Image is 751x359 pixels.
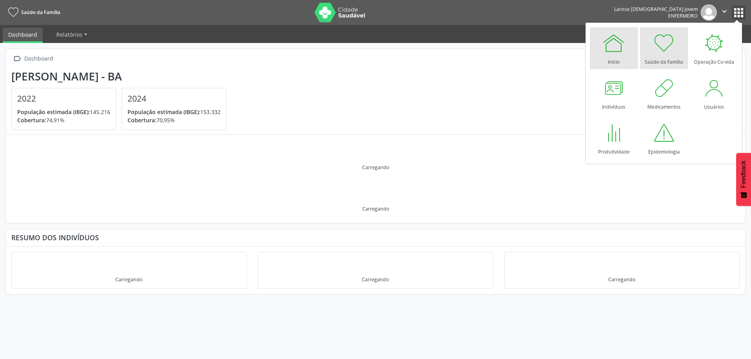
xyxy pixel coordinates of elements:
a: Epidemiologia [640,117,688,159]
a: Relatórios [51,28,93,41]
a: Início [590,27,638,69]
p: 153.332 [128,108,221,116]
a: Saúde da Família [5,6,60,19]
p: 145.216 [17,108,110,116]
a: Produtividade [590,117,638,159]
p: 74,91% [17,116,110,124]
div: Carregando [608,276,635,283]
span: População estimada (IBGE): [128,108,200,116]
button: Feedback - Mostrar pesquisa [736,153,751,206]
span: Feedback [740,161,747,188]
span: Enfermeiro [668,13,698,19]
div: Carregando [362,205,389,212]
i:  [720,7,729,16]
img: img [701,4,717,21]
div: Carregando [115,276,142,283]
a: Dashboard [3,28,43,43]
p: 70,95% [128,116,221,124]
a: Operação Co-vida [690,27,738,69]
div: Resumo dos indivíduos [11,233,740,242]
h4: 2024 [128,94,221,104]
h4: 2022 [17,94,110,104]
span: Cobertura: [17,116,46,124]
button: apps [732,6,746,20]
a: Indivíduos [590,72,638,114]
div: Dashboard [23,53,54,64]
div: Carregando [362,164,389,171]
i:  [11,53,23,64]
span: Cobertura: [128,116,156,124]
div: Larisse [DEMOGRAPHIC_DATA] Jovem [614,6,698,13]
span: Relatórios [56,31,83,38]
a:  Dashboard [11,53,54,64]
span: Saúde da Família [21,9,60,16]
a: Medicamentos [640,72,688,114]
a: Saúde da Família [640,27,688,69]
span: População estimada (IBGE): [17,108,90,116]
div: [PERSON_NAME] - BA [11,70,232,83]
div: Carregando [362,276,389,283]
a: Usuários [690,72,738,114]
button:  [717,4,732,21]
